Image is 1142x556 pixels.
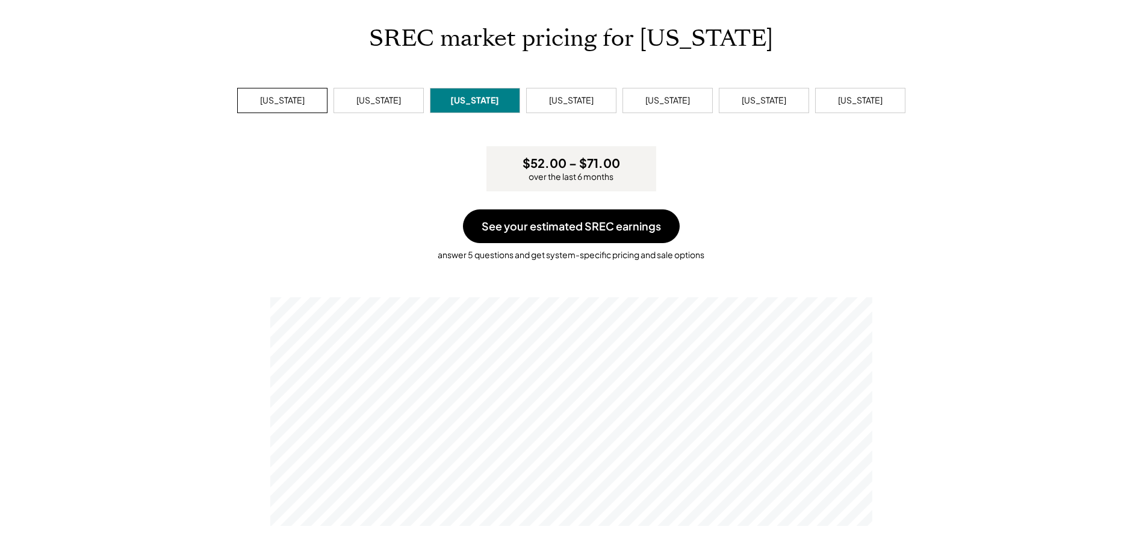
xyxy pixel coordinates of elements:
button: See your estimated SREC earnings [463,209,680,243]
h3: $52.00 – $71.00 [523,155,620,171]
div: [US_STATE] [838,94,883,107]
div: [US_STATE] [742,94,786,107]
div: answer 5 questions and get system-specific pricing and sale options [12,243,1130,261]
div: [US_STATE] [549,94,594,107]
div: [US_STATE] [450,94,499,107]
div: [US_STATE] [356,94,401,107]
h1: SREC market pricing for [US_STATE] [369,25,774,53]
div: [US_STATE] [260,94,305,107]
div: over the last 6 months [529,171,613,183]
div: [US_STATE] [645,94,690,107]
